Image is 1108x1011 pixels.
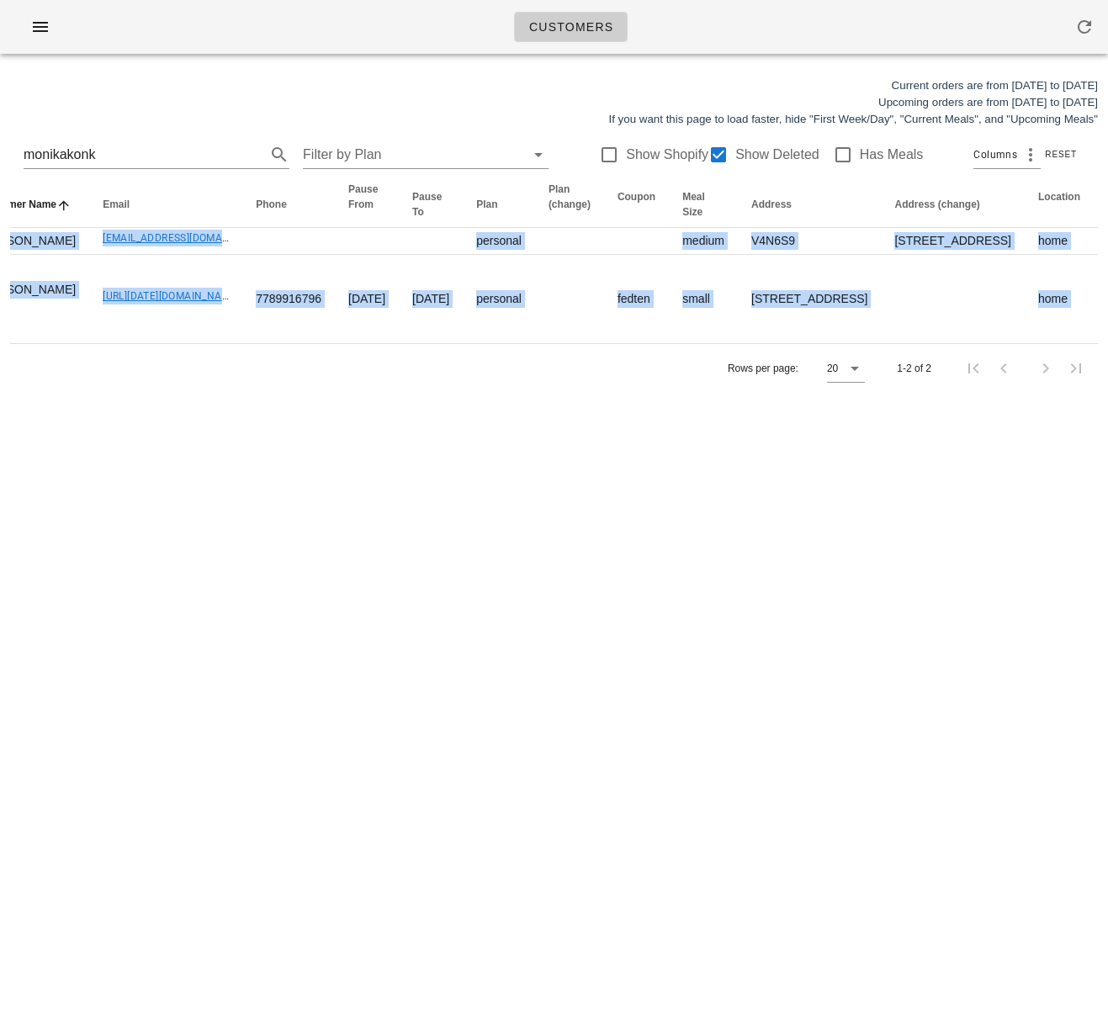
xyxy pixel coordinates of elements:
span: Customers [528,20,614,34]
a: [URL][DATE][DOMAIN_NAME] [103,290,240,302]
label: Has Meals [860,146,924,163]
span: Plan [476,198,497,210]
td: home [1025,255,1094,343]
span: Pause To [412,191,442,218]
span: Phone [256,198,287,210]
td: fedten [604,255,669,343]
td: medium [669,228,738,255]
th: Phone: Not sorted. Activate to sort ascending. [242,182,335,228]
div: Filter by Plan [303,141,549,168]
td: home [1025,228,1094,255]
td: personal [463,255,535,343]
label: Show Deleted [735,146,819,163]
th: Address: Not sorted. Activate to sort ascending. [738,182,881,228]
span: Address (change) [894,198,979,210]
th: Address (change): Not sorted. Activate to sort ascending. [881,182,1024,228]
td: 7789916796 [242,255,335,343]
td: personal [463,228,535,255]
td: [DATE] [399,255,463,343]
th: Email: Not sorted. Activate to sort ascending. [89,182,242,228]
td: [DATE] [335,255,399,343]
button: Reset [1041,146,1084,163]
td: small [669,255,738,343]
span: Meal Size [682,191,705,218]
a: Customers [514,12,628,42]
th: Pause From: Not sorted. Activate to sort ascending. [335,182,399,228]
div: 20Rows per page: [827,355,865,382]
th: Plan: Not sorted. Activate to sort ascending. [463,182,535,228]
th: Meal Size: Not sorted. Activate to sort ascending. [669,182,738,228]
th: Coupon: Not sorted. Activate to sort ascending. [604,182,669,228]
span: Location [1038,191,1080,203]
div: Rows per page: [728,344,865,393]
th: Plan (change): Not sorted. Activate to sort ascending. [535,182,604,228]
td: [STREET_ADDRESS] [881,228,1024,255]
a: [EMAIL_ADDRESS][DOMAIN_NAME] [103,232,270,244]
span: Pause From [348,183,378,210]
th: Location: Not sorted. Activate to sort ascending. [1025,182,1094,228]
span: Columns [973,146,1017,163]
label: Show Shopify [626,146,708,163]
th: Pause To: Not sorted. Activate to sort ascending. [399,182,463,228]
span: Reset [1044,150,1077,159]
div: 20 [827,361,838,376]
span: Email [103,198,130,210]
div: Columns [973,141,1041,168]
span: Coupon [618,191,655,203]
div: 1-2 of 2 [897,361,931,376]
span: Address [751,198,792,210]
span: Plan (change) [549,183,591,210]
td: V4N6S9 [738,228,881,255]
td: [STREET_ADDRESS] [738,255,881,343]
